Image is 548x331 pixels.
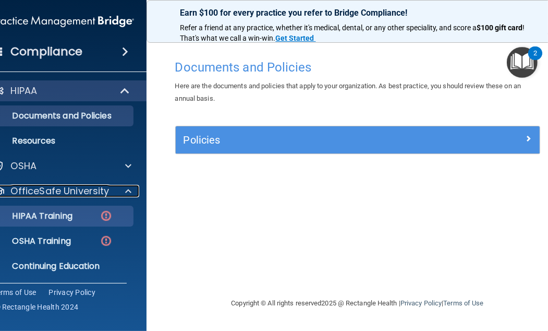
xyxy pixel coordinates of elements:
div: 2 [533,53,537,67]
span: Refer a friend at any practice, whether it's medical, dental, or any other speciality, and score a [180,23,477,32]
h4: Compliance [10,44,83,59]
img: danger-circle.6113f641.png [100,209,113,222]
a: Privacy Policy [49,287,96,298]
div: Copyright © All rights reserved 2025 @ Rectangle Health | | [167,287,548,320]
h5: Policies [184,134,441,146]
a: Privacy Policy [400,299,442,307]
p: HIPAA [11,85,38,97]
img: danger-circle.6113f641.png [100,234,113,247]
h4: Documents and Policies [175,61,540,74]
p: Earn $100 for every practice you refer to Bridge Compliance! [180,8,535,18]
span: Here are the documents and policies that apply to your organization. As best practice, you should... [175,82,521,102]
strong: $100 gift card [477,23,523,32]
strong: Get Started [276,34,314,42]
p: OfficeSafe University [11,185,109,197]
a: Get Started [276,34,316,42]
button: Open Resource Center, 2 new notifications [507,47,538,78]
span: ! That's what we call a win-win. [180,23,527,42]
p: OSHA [11,160,37,172]
a: Policies [184,132,532,148]
a: Terms of Use [443,299,483,307]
